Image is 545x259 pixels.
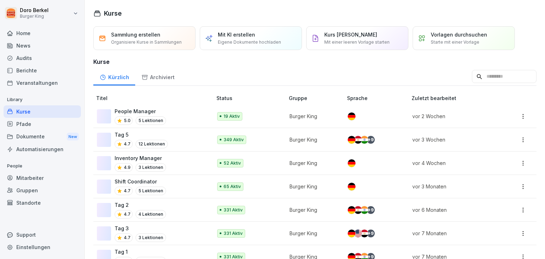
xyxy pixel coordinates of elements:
[136,187,166,195] p: 5 Lektionen
[104,9,122,18] h1: Kurse
[290,183,336,190] p: Burger King
[412,112,496,120] p: vor 2 Wochen
[124,141,131,147] p: 4.7
[124,235,131,241] p: 4.7
[347,94,408,102] p: Sprache
[115,154,166,162] p: Inventory Manager
[111,31,160,38] p: Sammlung erstellen
[4,241,81,253] a: Einstellungen
[431,39,479,45] p: Starte mit einer Vorlage
[4,228,81,241] div: Support
[115,108,166,115] p: People Manager
[4,197,81,209] a: Standorte
[348,112,356,120] img: de.svg
[348,206,356,214] img: de.svg
[136,116,166,125] p: 5 Lektionen
[290,136,336,143] p: Burger King
[218,39,281,45] p: Eigene Dokumente hochladen
[412,230,496,237] p: vor 7 Monaten
[4,64,81,77] a: Berichte
[20,7,49,13] p: Doro Berkel
[224,207,243,213] p: 331 Aktiv
[4,130,81,143] div: Dokumente
[290,206,336,214] p: Burger King
[412,94,505,102] p: Zuletzt bearbeitet
[360,206,368,214] img: in.svg
[224,183,241,190] p: 65 Aktiv
[124,211,131,217] p: 4.7
[115,225,166,232] p: Tag 3
[218,31,255,38] p: Mit KI erstellen
[290,230,336,237] p: Burger King
[136,140,168,148] p: 12 Lektionen
[290,159,336,167] p: Burger King
[360,230,368,237] img: eg.svg
[4,160,81,172] p: People
[93,57,536,66] h3: Kurse
[412,136,496,143] p: vor 3 Wochen
[431,31,487,38] p: Vorlagen durchsuchen
[348,159,356,167] img: de.svg
[4,39,81,52] a: News
[324,39,390,45] p: Mit einer leeren Vorlage starten
[224,137,244,143] p: 349 Aktiv
[4,27,81,39] a: Home
[96,94,214,102] p: Titel
[224,113,240,120] p: 19 Aktiv
[348,230,356,237] img: de.svg
[111,39,182,45] p: Organisiere Kurse in Sammlungen
[367,136,375,144] div: + 9
[124,164,131,171] p: 4.9
[367,206,375,214] div: + 9
[412,183,496,190] p: vor 3 Monaten
[348,183,356,191] img: de.svg
[124,117,131,124] p: 5.0
[4,172,81,184] a: Mitarbeiter
[4,184,81,197] a: Gruppen
[224,160,241,166] p: 52 Aktiv
[115,131,168,138] p: Tag 5
[354,206,362,214] img: eg.svg
[354,136,362,144] img: eg.svg
[4,130,81,143] a: DokumenteNew
[115,248,166,255] p: Tag 1
[290,112,336,120] p: Burger King
[4,143,81,155] div: Automatisierungen
[367,230,375,237] div: + 9
[115,178,166,185] p: Shift Coordinator
[4,52,81,64] a: Audits
[412,159,496,167] p: vor 4 Wochen
[93,67,135,86] a: Kürzlich
[67,133,79,141] div: New
[354,230,362,237] img: us.svg
[136,233,166,242] p: 3 Lektionen
[124,188,131,194] p: 4.7
[135,67,181,86] a: Archiviert
[4,118,81,130] a: Pfade
[4,105,81,118] a: Kurse
[224,230,243,237] p: 331 Aktiv
[324,31,377,38] p: Kurs [PERSON_NAME]
[348,136,356,144] img: de.svg
[412,206,496,214] p: vor 6 Monaten
[115,201,166,209] p: Tag 2
[4,77,81,89] a: Veranstaltungen
[136,163,166,172] p: 3 Lektionen
[136,210,166,219] p: 4 Lektionen
[289,94,344,102] p: Gruppe
[4,94,81,105] p: Library
[20,14,49,19] p: Burger King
